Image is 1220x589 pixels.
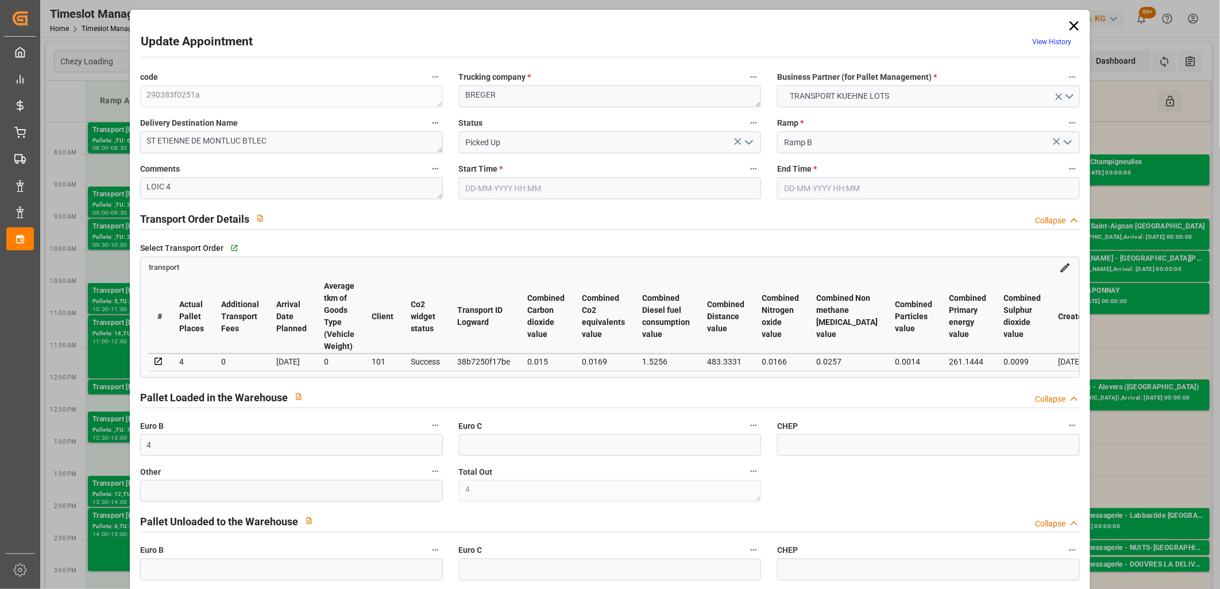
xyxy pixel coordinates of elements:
span: Euro C [459,420,482,432]
th: Combined Particles value [886,280,941,354]
div: 0.0169 [582,355,625,369]
h2: Pallet Unloaded to the Warehouse [140,514,298,529]
th: Combined Carbon dioxide value [519,280,573,354]
button: View description [288,386,310,408]
th: Arrival Date Planned [268,280,315,354]
button: CHEP [1065,418,1080,433]
span: Euro B [140,544,164,556]
a: transport [149,262,179,272]
button: Business Partner (for Pallet Management) * [1065,69,1080,84]
div: Collapse [1035,518,1065,530]
th: Combined Sulphur dioxide value [995,280,1050,354]
button: open menu [740,134,757,152]
button: open menu [1059,134,1076,152]
div: 483.3331 [707,355,744,369]
th: Actual Pallet Places [171,280,213,354]
span: CHEP [777,420,798,432]
textarea: 4 [459,480,762,502]
span: Euro B [140,420,164,432]
button: View description [298,510,320,532]
button: Euro C [746,418,761,433]
button: Status [746,115,761,130]
button: Comments [428,161,443,176]
button: open menu [777,86,1080,107]
button: Start Time * [746,161,761,176]
th: Combined Distance value [698,280,753,354]
button: Other [428,464,443,479]
input: Type to search/select [459,131,762,153]
span: End Time [777,163,817,175]
button: Ramp * [1065,115,1080,130]
h2: Transport Order Details [140,211,249,227]
th: Combined Nitrogen oxide value [753,280,808,354]
textarea: ST ETIENNE DE MONTLUC BTLEC [140,131,443,153]
textarea: 290383f0251a [140,86,443,107]
button: Euro B [428,418,443,433]
span: CHEP [777,544,798,556]
div: 0.015 [527,355,565,369]
button: code [428,69,443,84]
button: Trucking company * [746,69,761,84]
span: Euro C [459,544,482,556]
div: 0 [324,355,354,369]
button: Delivery Destination Name [428,115,443,130]
div: 261.1444 [949,355,987,369]
div: Collapse [1035,215,1065,227]
th: Transport ID Logward [449,280,519,354]
th: Combined Co2 equivalents value [573,280,634,354]
th: # [149,280,171,354]
textarea: BREGER [459,86,762,107]
th: Created At [1050,280,1124,354]
div: [DATE] [276,355,307,369]
span: transport [149,263,179,272]
span: Select Transport Order [140,242,223,254]
div: 0.0014 [895,355,932,369]
h2: Update Appointment [141,33,253,51]
span: Other [140,466,161,478]
span: Delivery Destination Name [140,117,238,129]
input: Type to search/select [777,131,1080,153]
th: Combined Primary energy value [941,280,995,354]
button: CHEP [1065,542,1080,557]
div: Success [411,355,440,369]
h2: Pallet Loaded in the Warehouse [140,390,288,405]
button: Euro B [428,542,443,557]
th: Client [363,280,402,354]
div: 0 [221,355,259,369]
div: 101 [372,355,393,369]
div: 0.0257 [816,355,878,369]
span: TRANSPORT KUEHNE LOTS [784,90,895,102]
div: 38b7250f17be [457,355,510,369]
span: Ramp [777,117,804,129]
div: 0.0099 [1004,355,1041,369]
span: Total Out [459,466,493,478]
span: Status [459,117,483,129]
th: Average tkm of Goods Type (Vehicle Weight) [315,280,363,354]
th: Combined Diesel fuel consumption value [634,280,698,354]
button: Euro C [746,542,761,557]
input: DD-MM-YYYY HH:MM [459,177,762,199]
div: 0.0166 [762,355,799,369]
div: 4 [179,355,204,369]
span: Start Time [459,163,503,175]
span: Trucking company [459,71,531,83]
input: DD-MM-YYYY HH:MM [777,177,1080,199]
th: Additional Transport Fees [213,280,268,354]
div: [DATE] 12:38:08 [1059,355,1115,369]
textarea: LOIC 4 [140,177,443,199]
button: End Time * [1065,161,1080,176]
span: code [140,71,158,83]
div: 1.5256 [642,355,690,369]
a: View History [1032,38,1071,46]
button: View description [249,207,271,229]
button: Total Out [746,464,761,479]
span: Business Partner (for Pallet Management) [777,71,937,83]
th: Co2 widget status [402,280,449,354]
div: Collapse [1035,393,1065,405]
span: Comments [140,163,180,175]
th: Combined Non methane [MEDICAL_DATA] value [808,280,886,354]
